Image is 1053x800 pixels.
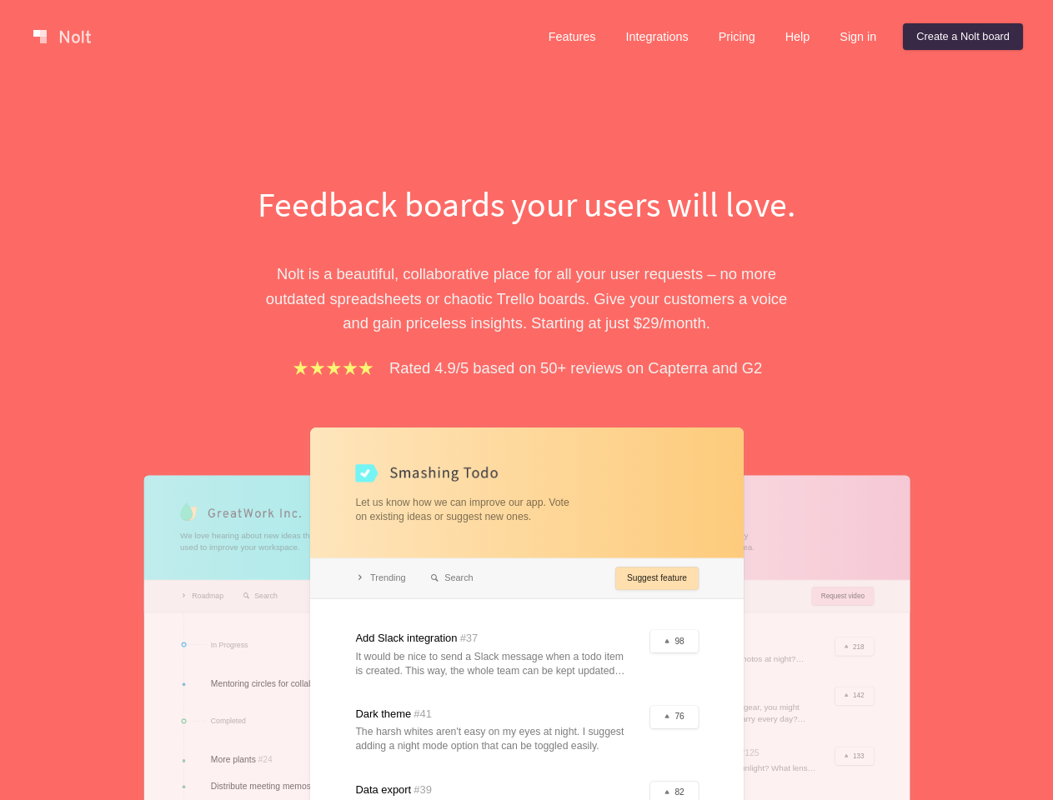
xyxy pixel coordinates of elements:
[903,23,1023,50] a: Create a Nolt board
[389,356,762,380] p: Rated 4.9/5 based on 50+ reviews on Capterra and G2
[535,23,609,50] a: Features
[772,23,824,50] a: Help
[239,262,815,335] p: Nolt is a beautiful, collaborative place for all your user requests – no more outdated spreadshee...
[239,180,815,228] h1: Feedback boards your users will love.
[612,23,701,50] a: Integrations
[291,358,376,377] img: stars.b067e34983.png
[826,23,890,50] a: Sign in
[705,23,769,50] a: Pricing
